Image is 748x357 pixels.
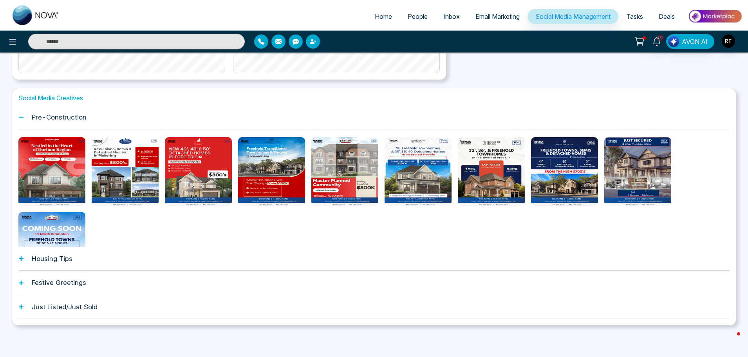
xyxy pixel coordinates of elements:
span: Email Marketing [475,13,520,20]
a: Home [367,9,400,24]
span: Inbox [443,13,460,20]
h1: Festive Greetings [32,279,86,286]
iframe: Intercom live chat [721,330,740,349]
a: Email Marketing [468,9,528,24]
h1: Housing Tips [32,255,72,263]
a: Inbox [435,9,468,24]
a: Tasks [618,9,651,24]
img: User Avatar [722,34,735,48]
h1: Pre-Construction [32,113,87,121]
a: People [400,9,435,24]
a: 10 [647,34,666,48]
img: Nova CRM Logo [13,5,60,25]
img: Lead Flow [668,36,679,47]
span: AVON AI [682,37,708,46]
h1: Social Media Creatives [18,94,730,102]
span: Tasks [626,13,643,20]
span: Social Media Management [535,13,611,20]
span: 10 [657,34,664,41]
button: AVON AI [666,34,714,49]
a: Social Media Management [528,9,618,24]
span: Deals [659,13,675,20]
span: People [408,13,428,20]
a: Deals [651,9,683,24]
span: Home [375,13,392,20]
h1: Just Listed/Just Sold [32,303,98,311]
img: Market-place.gif [687,7,743,25]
